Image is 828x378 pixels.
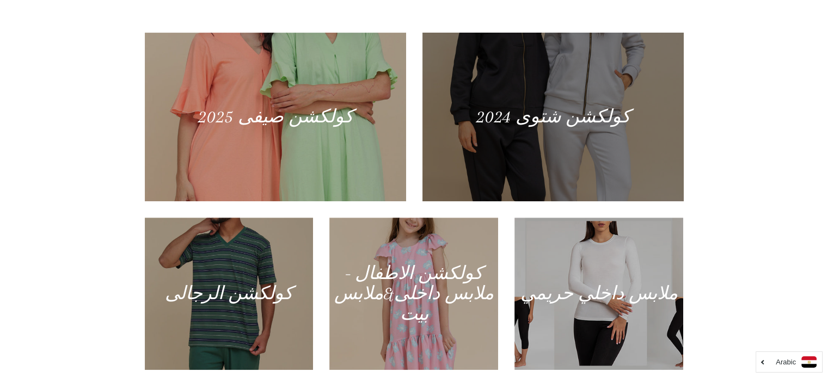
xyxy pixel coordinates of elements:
[329,218,498,370] a: كولكشن الاطفال - ملابس داخلى&ملابس بيت
[514,218,683,370] a: ملابس داخلي حريمي
[145,218,314,370] a: كولكشن الرجالى
[762,356,817,368] a: Arabic
[422,33,684,201] a: كولكشن شتوى 2024
[776,358,796,365] i: Arabic
[145,33,406,201] a: كولكشن صيفى 2025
